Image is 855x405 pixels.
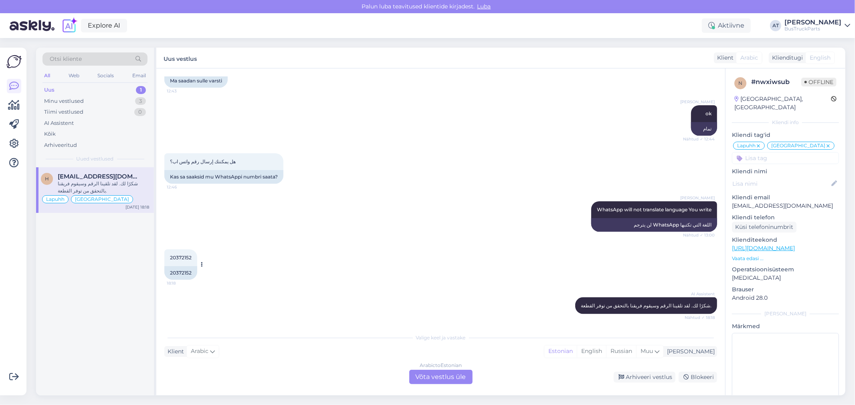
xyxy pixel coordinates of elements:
[771,143,825,148] span: [GEOGRAPHIC_DATA]
[134,108,146,116] div: 0
[732,255,839,262] p: Vaata edasi ...
[732,152,839,164] input: Lisa tag
[810,54,831,62] span: English
[164,74,228,88] div: Ma saadan sulle varsti
[81,19,127,32] a: Explore AI
[167,184,197,190] span: 12:46
[475,3,493,10] span: Luba
[167,280,197,286] span: 18:18
[732,179,830,188] input: Lisa nimi
[44,108,83,116] div: Tiimi vestlused
[597,207,711,213] span: WhatsApp will not translate language You write
[732,213,839,222] p: Kliendi telefon
[751,77,801,87] div: # nwxiwsub
[164,266,197,280] div: 20372152
[164,334,717,341] div: Valige keel ja vastake
[737,143,756,148] span: Lapuhh
[191,347,208,356] span: Arabic
[683,136,715,142] span: Nähtud ✓ 12:44
[614,372,675,383] div: Arhiveeri vestlus
[42,70,52,81] div: All
[167,88,197,94] span: 12:43
[769,54,803,62] div: Klienditugi
[544,345,577,357] div: Estonian
[732,265,839,274] p: Operatsioonisüsteem
[691,122,717,136] div: تمام
[44,119,74,127] div: AI Assistent
[75,197,129,202] span: [GEOGRAPHIC_DATA]
[641,347,653,355] span: Muu
[170,158,236,164] span: هل يمكننك إرسال رقم واتس اب؟
[740,54,758,62] span: Arabic
[164,52,197,63] label: Uus vestlus
[664,347,715,356] div: [PERSON_NAME]
[685,291,715,297] span: AI Assistent
[409,370,473,384] div: Võta vestlus üle
[96,70,115,81] div: Socials
[44,97,84,105] div: Minu vestlused
[45,176,49,182] span: H
[125,204,149,210] div: [DATE] 18:18
[6,54,22,69] img: Askly Logo
[732,193,839,202] p: Kliendi email
[67,70,81,81] div: Web
[784,19,841,26] div: [PERSON_NAME]
[44,130,56,138] div: Kõik
[702,18,751,33] div: Aktiivne
[738,80,742,86] span: n
[784,26,841,32] div: BusTruckParts
[170,255,192,261] span: 20372152
[58,180,149,194] div: شكرًا لك. لقد تلقينا الرقم وسيقوم فريقنا بالتحقق من توفر القطعة.
[164,347,184,356] div: Klient
[680,195,715,201] span: [PERSON_NAME]
[136,86,146,94] div: 1
[732,274,839,282] p: [MEDICAL_DATA]
[714,54,734,62] div: Klient
[44,86,55,94] div: Uus
[77,155,114,162] span: Uued vestlused
[135,97,146,105] div: 3
[732,236,839,244] p: Klienditeekond
[705,110,711,116] span: ok
[732,222,796,233] div: Küsi telefoninumbrit
[732,310,839,317] div: [PERSON_NAME]
[732,167,839,176] p: Kliendi nimi
[732,202,839,210] p: [EMAIL_ADDRESS][DOMAIN_NAME]
[577,345,606,357] div: English
[734,95,831,112] div: [GEOGRAPHIC_DATA], [GEOGRAPHIC_DATA]
[732,322,839,331] p: Märkmed
[801,78,837,86] span: Offline
[732,285,839,294] p: Brauser
[680,99,715,105] span: [PERSON_NAME]
[131,70,148,81] div: Email
[770,20,781,31] div: AT
[732,131,839,139] p: Kliendi tag'id
[679,372,717,383] div: Blokeeri
[164,170,283,184] div: Kas sa saaksid mu WhatsAppi numbri saata?
[784,19,850,32] a: [PERSON_NAME]BusTruckParts
[606,345,636,357] div: Russian
[581,303,711,309] span: شكرًا لك. لقد تلقينا الرقم وسيقوم فريقنا بالتحقق من توفر القطعة.
[420,362,462,369] div: Arabic to Estonian
[732,294,839,302] p: Android 28.0
[685,315,715,321] span: Nähtud ✓ 18:18
[732,245,795,252] a: [URL][DOMAIN_NAME]
[46,197,65,202] span: Lapuhh
[50,55,82,63] span: Otsi kliente
[591,218,717,232] div: لن يترجم WhatsApp اللغة التي تكتبها
[61,17,78,34] img: explore-ai
[683,232,715,238] span: Nähtud ✓ 13:00
[58,173,141,180] span: Ham90asd@gmail.com
[44,141,77,149] div: Arhiveeritud
[732,119,839,126] div: Kliendi info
